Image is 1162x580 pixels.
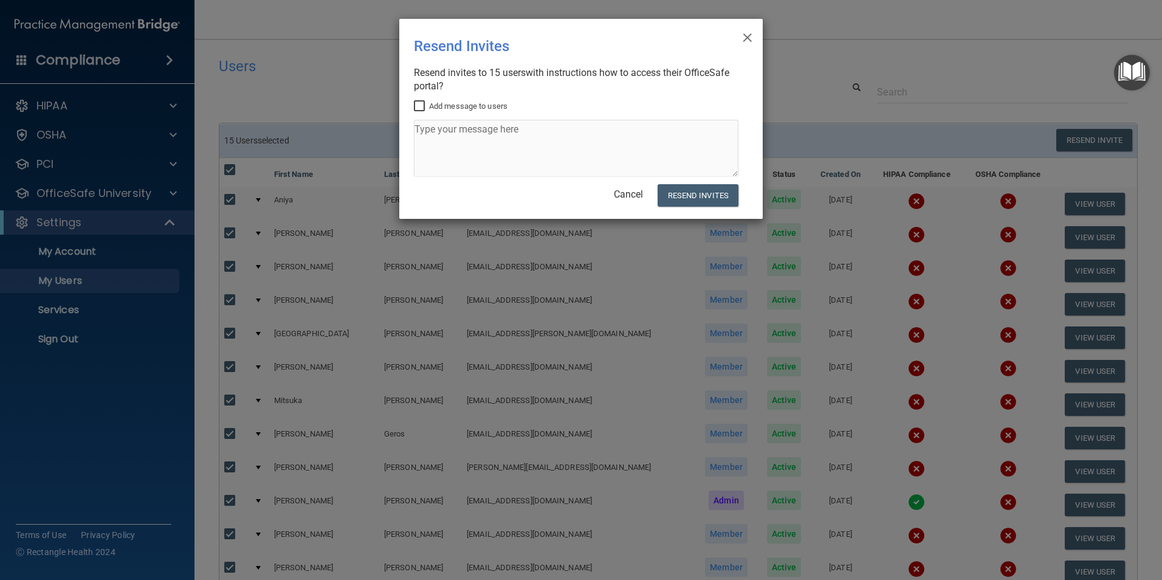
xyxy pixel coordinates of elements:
[414,66,738,93] div: Resend invites to 15 user with instructions how to access their OfficeSafe portal?
[952,494,1147,542] iframe: Drift Widget Chat Controller
[414,102,428,111] input: Add message to users
[614,188,643,200] a: Cancel
[521,67,526,78] span: s
[658,184,738,207] button: Resend Invites
[742,24,753,48] span: ×
[414,99,507,114] label: Add message to users
[414,29,698,64] div: Resend Invites
[1114,55,1150,91] button: Open Resource Center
